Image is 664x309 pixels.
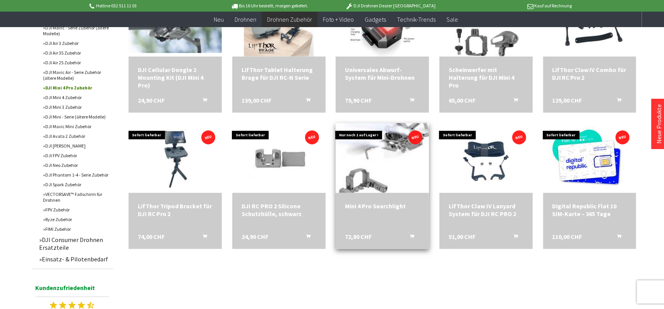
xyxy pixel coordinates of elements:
img: Digital Republic Flat 10 SIM-Karte – 365 Tage [543,125,637,191]
a: DJI RC PRO 2 Silicone Schutzhülle, schwarz 24,90 CHF In den Warenkorb [242,202,316,218]
a: DJI Mini 4 Pro Zubehör [39,83,113,93]
a: Foto + Video [317,12,360,27]
p: Kauf auf Rechnung [451,1,572,10]
button: In den Warenkorb [297,233,316,243]
span: 24,90 CHF [138,96,165,104]
p: Hotline 032 511 11 03 [88,1,209,10]
button: In den Warenkorb [504,233,523,243]
a: Neu [208,12,229,27]
span: 51,00 CHF [449,233,475,240]
a: DJI Phantom 1-4 - Serie Zubehör [39,170,113,180]
a: DJI Mini - Serie (ältere Modelle) [39,112,113,122]
div: Digital Republic Flat 10 SIM-Karte – 365 Tage [552,202,627,218]
a: DJI Mini 3 Zubehör [39,102,113,112]
a: DJI Mini 4 Zubehör [39,93,113,102]
a: DJI Neo Zubehör [39,160,113,170]
a: LifThor Tablet Halterung Brage für DJI RC-N Serie 139,00 CHF In den Warenkorb [242,66,316,81]
p: DJI Drohnen Dealer [GEOGRAPHIC_DATA] [330,1,451,10]
button: In den Warenkorb [193,233,212,243]
span: Foto + Video [323,15,354,23]
button: In den Warenkorb [607,233,626,243]
a: LifThor Claw IV Combo für DJI RC Pro 2 129,00 CHF In den Warenkorb [552,66,627,81]
a: DJI Mavic Mini Zubehör [39,122,113,131]
a: Mini 4 Pro Searchlight 72,80 CHF In den Warenkorb [345,202,420,210]
a: DJI Air 3 Zubehör [39,38,113,48]
span: Neu [214,15,224,23]
span: 139,00 CHF [242,96,271,104]
a: Technik-Trends [392,12,441,27]
a: DJI Mavic Air - Serie Zubehör (ältere Modelle) [39,67,113,83]
span: Gadgets [365,15,386,23]
span: Kundenzufriedenheit [36,283,109,297]
span: Drohnen [235,15,256,23]
img: LifThor Tripod Bracket für DJI RC Pro 2 [149,123,201,193]
a: Drohnen [229,12,262,27]
button: In den Warenkorb [504,96,523,106]
button: In den Warenkorb [400,233,419,243]
button: In den Warenkorb [193,96,212,106]
a: DJI Air 2S Zubehör [39,58,113,67]
div: LifThor Tablet Halterung Brage für DJI RC-N Serie [242,66,316,81]
div: Mini 4 Pro Searchlight [345,202,420,210]
a: DJI FPV Zubehör [39,151,113,160]
a: DJI Spark Zubehör [39,180,113,189]
a: FIMI Zubehör [39,224,113,234]
p: Bis 16 Uhr bestellt, morgen geliefert. [209,1,330,10]
span: Sale [447,15,458,23]
a: DJI Mavic - Serie Zubehör (ältere Modelle) [39,23,113,38]
a: Universales Abwurf-System für Mini-Drohnen 79,90 CHF In den Warenkorb [345,66,420,81]
span: 79,90 CHF [345,96,372,104]
a: Digital Republic Flat 10 SIM-Karte – 365 Tage 110,00 CHF In den Warenkorb [552,202,627,218]
a: VECTORSAVE™ Fallschirm für Drohnen [39,189,113,205]
span: 74,00 CHF [138,233,165,240]
button: In den Warenkorb [297,96,316,106]
div: DJI Cellular Dongle 2 Mounting Kit (DJI Mini 4 Pro) [138,66,213,89]
a: Drohnen Zubehör [262,12,317,27]
a: Gadgets [360,12,392,27]
a: LifThor Tripod Bracket für DJI RC Pro 2 74,00 CHF In den Warenkorb [138,202,213,218]
span: 72,80 CHF [345,233,372,240]
img: Mini 4 Pro Searchlight [333,109,432,207]
span: Technik-Trends [397,15,436,23]
img: LifThor Claw IV Lanyard System für DJI RC PRO 2 [460,123,512,193]
div: DJI RC PRO 2 Silicone Schutzhülle, schwarz [242,202,316,218]
div: Scheinwerfer mit Halterung für DJI Mini 4 Pro [449,66,523,89]
span: 65,00 CHF [449,96,475,104]
a: DJI [PERSON_NAME] [39,141,113,151]
a: Neue Produkte [655,104,663,144]
a: Sale [441,12,464,27]
a: FPV Zubehör [39,205,113,215]
a: DJI Cellular Dongle 2 Mounting Kit (DJI Mini 4 Pro) 24,90 CHF In den Warenkorb [138,66,213,89]
img: DJI RC PRO 2 Silicone Schutzhülle, schwarz [244,123,314,193]
button: In den Warenkorb [400,96,419,106]
button: In den Warenkorb [607,96,626,106]
span: 24,90 CHF [242,233,268,240]
a: Ryze Zubehör [39,215,113,224]
span: 110,00 CHF [552,233,582,240]
a: Einsatz- & Pilotenbedarf [36,253,113,265]
a: DJI Avata 2 Zubehör [39,131,113,141]
div: LifThor Claw IV Combo für DJI RC Pro 2 [552,66,627,81]
a: LifThor Claw IV Lanyard System für DJI RC PRO 2 51,00 CHF In den Warenkorb [449,202,523,218]
a: DJI Consumer Drohnen Ersatzteile [36,234,113,253]
span: Drohnen Zubehör [267,15,312,23]
div: Universales Abwurf-System für Mini-Drohnen [345,66,420,81]
div: LifThor Tripod Bracket für DJI RC Pro 2 [138,202,213,218]
a: DJI Air 3S Zubehör [39,48,113,58]
a: Scheinwerfer mit Halterung für DJI Mini 4 Pro 65,00 CHF In den Warenkorb [449,66,523,89]
div: LifThor Claw IV Lanyard System für DJI RC PRO 2 [449,202,523,218]
span: 129,00 CHF [552,96,582,104]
